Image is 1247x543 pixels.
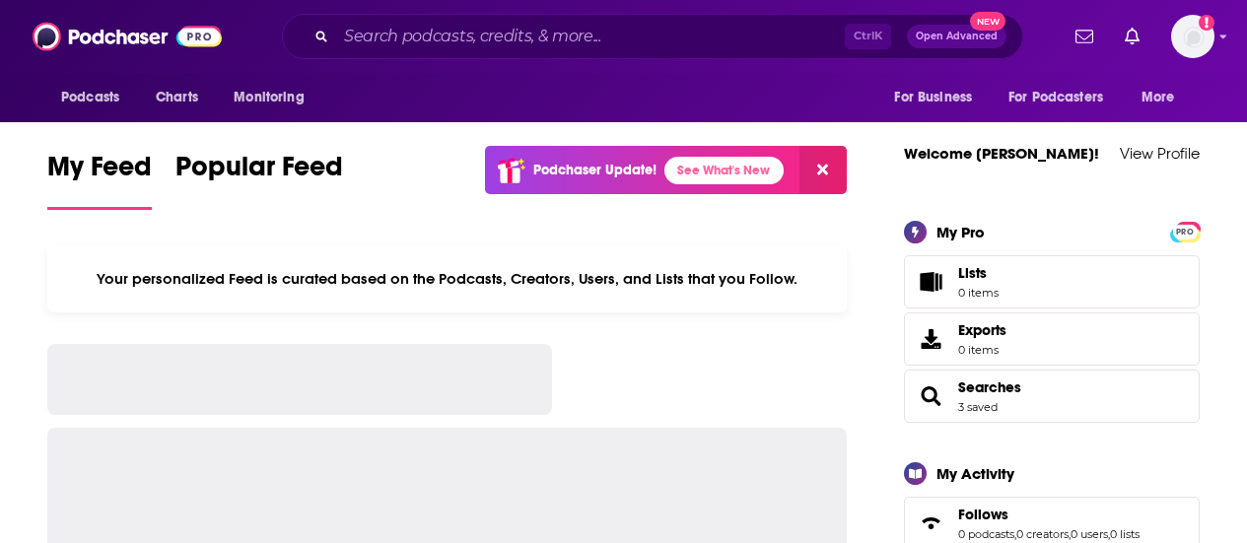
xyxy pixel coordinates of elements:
[1128,79,1200,116] button: open menu
[47,150,152,210] a: My Feed
[1014,527,1016,541] span: ,
[1120,144,1200,163] a: View Profile
[936,464,1014,483] div: My Activity
[958,343,1006,357] span: 0 items
[175,150,343,195] span: Popular Feed
[916,32,998,41] span: Open Advanced
[911,382,950,410] a: Searches
[664,157,784,184] a: See What's New
[996,79,1132,116] button: open menu
[958,321,1006,339] span: Exports
[1173,223,1197,238] a: PRO
[958,400,998,414] a: 3 saved
[911,268,950,296] span: Lists
[894,84,972,111] span: For Business
[1016,527,1069,541] a: 0 creators
[220,79,329,116] button: open menu
[533,162,657,178] p: Podchaser Update!
[1173,225,1197,239] span: PRO
[904,312,1200,366] a: Exports
[845,24,891,49] span: Ctrl K
[47,79,145,116] button: open menu
[1108,527,1110,541] span: ,
[33,18,222,55] img: Podchaser - Follow, Share and Rate Podcasts
[1142,84,1175,111] span: More
[156,84,198,111] span: Charts
[911,325,950,353] span: Exports
[958,264,999,282] span: Lists
[61,84,119,111] span: Podcasts
[904,370,1200,423] span: Searches
[970,12,1005,31] span: New
[1068,20,1101,53] a: Show notifications dropdown
[907,25,1006,48] button: Open AdvancedNew
[1171,15,1214,58] span: Logged in as lilifeinberg
[958,286,999,300] span: 0 items
[904,255,1200,308] a: Lists
[1008,84,1103,111] span: For Podcasters
[958,506,1140,523] a: Follows
[936,223,985,241] div: My Pro
[234,84,304,111] span: Monitoring
[1069,527,1071,541] span: ,
[958,527,1014,541] a: 0 podcasts
[880,79,997,116] button: open menu
[904,144,1099,163] a: Welcome [PERSON_NAME]!
[1117,20,1147,53] a: Show notifications dropdown
[958,378,1021,396] a: Searches
[1171,15,1214,58] button: Show profile menu
[911,509,950,537] a: Follows
[958,264,987,282] span: Lists
[336,21,845,52] input: Search podcasts, credits, & more...
[143,79,210,116] a: Charts
[47,150,152,195] span: My Feed
[1071,527,1108,541] a: 0 users
[47,245,847,312] div: Your personalized Feed is curated based on the Podcasts, Creators, Users, and Lists that you Follow.
[1199,15,1214,31] svg: Add a profile image
[282,14,1023,59] div: Search podcasts, credits, & more...
[175,150,343,210] a: Popular Feed
[958,506,1008,523] span: Follows
[1110,527,1140,541] a: 0 lists
[1171,15,1214,58] img: User Profile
